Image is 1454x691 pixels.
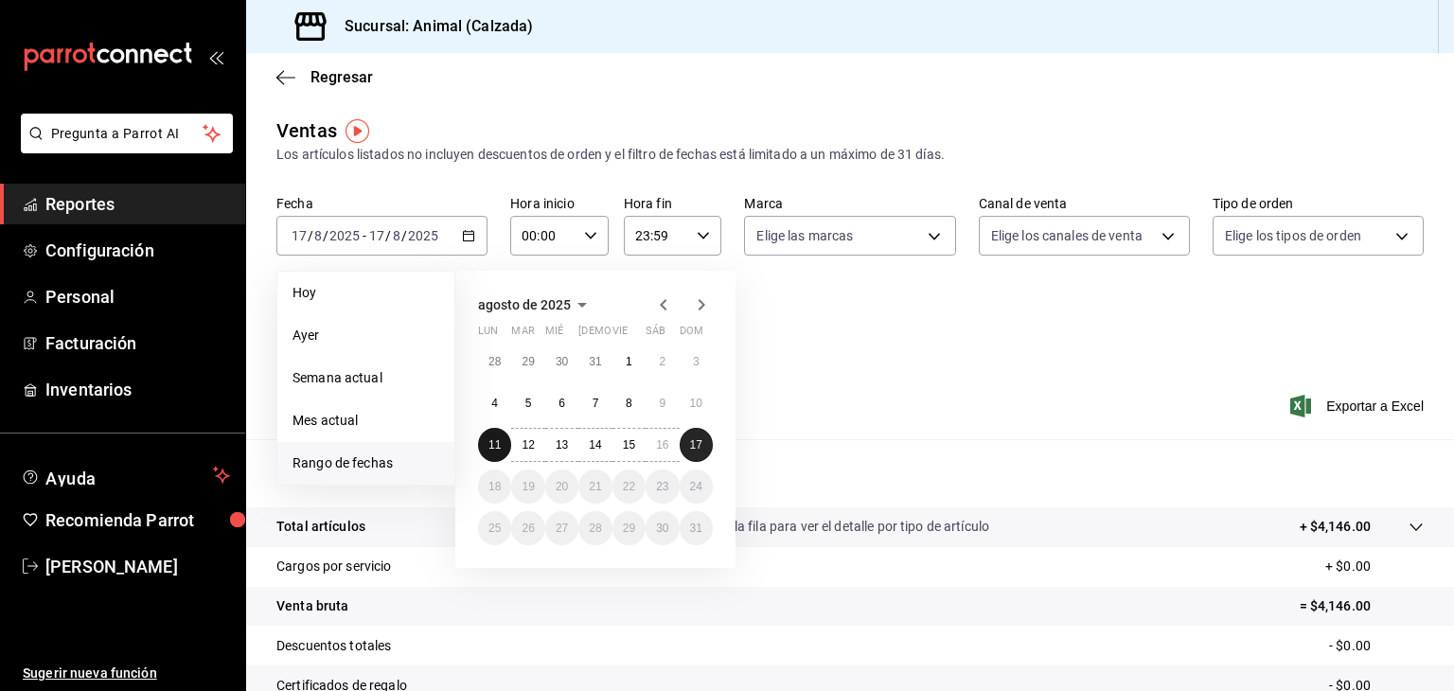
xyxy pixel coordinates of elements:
[208,49,223,64] button: open_drawer_menu
[675,517,989,537] p: Da clic en la fila para ver el detalle por tipo de artículo
[624,197,722,210] label: Hora fin
[690,522,702,535] abbr: 31 de agosto de 2025
[545,345,578,379] button: 30 de julio de 2025
[545,325,563,345] abbr: miércoles
[478,325,498,345] abbr: lunes
[45,377,230,402] span: Inventarios
[626,355,632,368] abbr: 1 de agosto de 2025
[21,114,233,153] button: Pregunta a Parrot AI
[578,511,612,545] button: 28 de agosto de 2025
[556,522,568,535] abbr: 27 de agosto de 2025
[363,228,366,243] span: -
[329,15,533,38] h3: Sucursal: Animal (Calzada)
[276,462,1424,485] p: Resumen
[478,345,511,379] button: 28 de julio de 2025
[659,397,665,410] abbr: 9 de agosto de 2025
[522,355,534,368] abbr: 29 de julio de 2025
[313,228,323,243] input: --
[656,438,668,452] abbr: 16 de agosto de 2025
[626,397,632,410] abbr: 8 de agosto de 2025
[276,636,391,656] p: Descuentos totales
[612,345,646,379] button: 1 de agosto de 2025
[578,428,612,462] button: 14 de agosto de 2025
[293,368,439,388] span: Semana actual
[556,480,568,493] abbr: 20 de agosto de 2025
[623,438,635,452] abbr: 15 de agosto de 2025
[522,480,534,493] abbr: 19 de agosto de 2025
[623,522,635,535] abbr: 29 de agosto de 2025
[578,470,612,504] button: 21 de agosto de 2025
[368,228,385,243] input: --
[979,197,1190,210] label: Canal de venta
[276,145,1424,165] div: Los artículos listados no incluyen descuentos de orden y el filtro de fechas está limitado a un m...
[690,397,702,410] abbr: 10 de agosto de 2025
[45,507,230,533] span: Recomienda Parrot
[646,325,665,345] abbr: sábado
[680,386,713,420] button: 10 de agosto de 2025
[545,386,578,420] button: 6 de agosto de 2025
[656,522,668,535] abbr: 30 de agosto de 2025
[589,522,601,535] abbr: 28 de agosto de 2025
[478,511,511,545] button: 25 de agosto de 2025
[323,228,328,243] span: /
[578,386,612,420] button: 7 de agosto de 2025
[545,428,578,462] button: 13 de agosto de 2025
[511,470,544,504] button: 19 de agosto de 2025
[1300,517,1371,537] p: + $4,146.00
[690,480,702,493] abbr: 24 de agosto de 2025
[1225,226,1361,245] span: Elige los tipos de orden
[680,345,713,379] button: 3 de agosto de 2025
[310,68,373,86] span: Regresar
[45,330,230,356] span: Facturación
[1294,395,1424,417] button: Exportar a Excel
[680,428,713,462] button: 17 de agosto de 2025
[589,480,601,493] abbr: 21 de agosto de 2025
[578,325,690,345] abbr: jueves
[293,453,439,473] span: Rango de fechas
[690,438,702,452] abbr: 17 de agosto de 2025
[991,226,1143,245] span: Elige los canales de venta
[646,511,679,545] button: 30 de agosto de 2025
[1300,596,1424,616] p: = $4,146.00
[45,554,230,579] span: [PERSON_NAME]
[45,238,230,263] span: Configuración
[556,355,568,368] abbr: 30 de julio de 2025
[589,355,601,368] abbr: 31 de julio de 2025
[656,480,668,493] abbr: 23 de agosto de 2025
[385,228,391,243] span: /
[525,397,532,410] abbr: 5 de agosto de 2025
[680,325,703,345] abbr: domingo
[756,226,853,245] span: Elige las marcas
[593,397,599,410] abbr: 7 de agosto de 2025
[511,386,544,420] button: 5 de agosto de 2025
[491,397,498,410] abbr: 4 de agosto de 2025
[511,511,544,545] button: 26 de agosto de 2025
[612,325,628,345] abbr: viernes
[511,325,534,345] abbr: martes
[612,511,646,545] button: 29 de agosto de 2025
[680,511,713,545] button: 31 de agosto de 2025
[276,116,337,145] div: Ventas
[680,470,713,504] button: 24 de agosto de 2025
[488,480,501,493] abbr: 18 de agosto de 2025
[13,137,233,157] a: Pregunta a Parrot AI
[612,386,646,420] button: 8 de agosto de 2025
[293,283,439,303] span: Hoy
[401,228,407,243] span: /
[646,428,679,462] button: 16 de agosto de 2025
[478,297,571,312] span: agosto de 2025
[1213,197,1424,210] label: Tipo de orden
[556,438,568,452] abbr: 13 de agosto de 2025
[346,119,369,143] img: Tooltip marker
[511,345,544,379] button: 29 de julio de 2025
[293,326,439,345] span: Ayer
[276,557,392,576] p: Cargos por servicio
[276,68,373,86] button: Regresar
[478,386,511,420] button: 4 de agosto de 2025
[45,191,230,217] span: Reportes
[488,438,501,452] abbr: 11 de agosto de 2025
[545,470,578,504] button: 20 de agosto de 2025
[276,596,348,616] p: Venta bruta
[659,355,665,368] abbr: 2 de agosto de 2025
